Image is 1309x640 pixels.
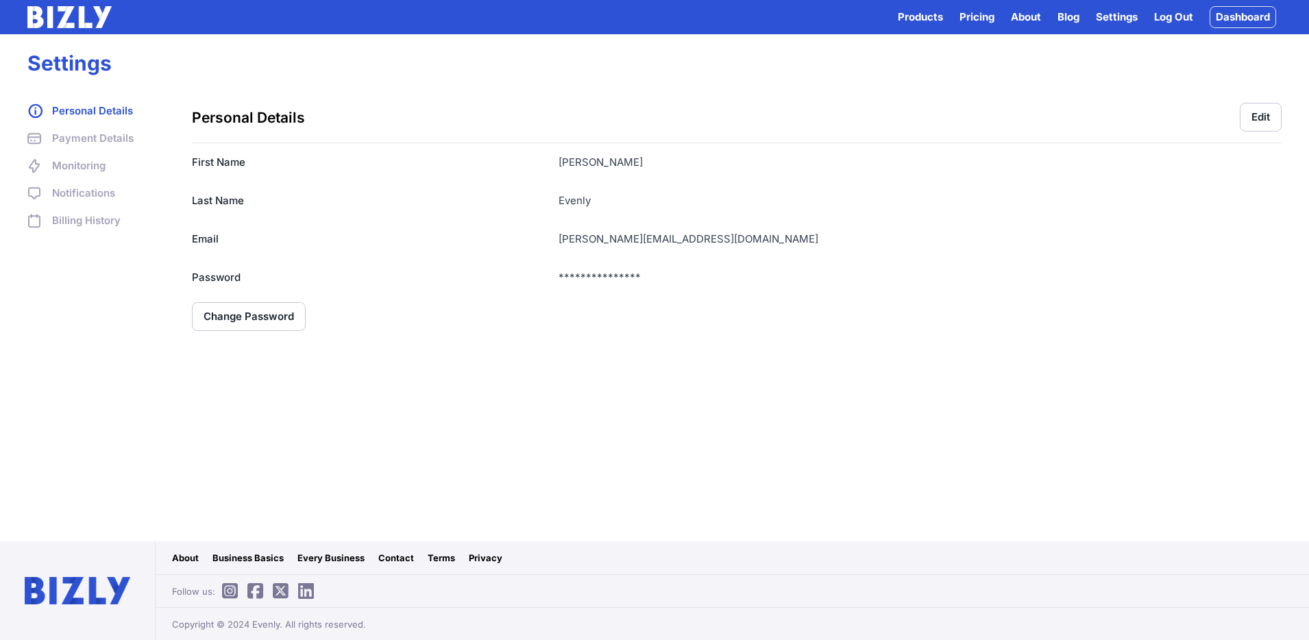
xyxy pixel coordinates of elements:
[192,193,548,209] dt: Last Name
[192,231,548,247] dt: Email
[1057,9,1079,25] a: Blog
[27,212,164,229] a: Billing History
[469,551,502,565] a: Privacy
[27,130,164,147] a: Payment Details
[192,269,548,286] dt: Password
[1011,9,1041,25] a: About
[428,551,455,565] a: Terms
[172,551,199,565] a: About
[959,9,994,25] a: Pricing
[192,108,305,127] h3: Personal Details
[297,551,365,565] a: Every Business
[559,231,1282,247] dd: [PERSON_NAME][EMAIL_ADDRESS][DOMAIN_NAME]
[559,193,1282,209] dd: Evenly
[27,158,164,174] a: Monitoring
[27,185,164,201] a: Notifications
[1154,9,1193,25] a: Log Out
[192,154,548,171] dt: First Name
[172,584,321,598] span: Follow us:
[559,154,1282,171] dd: [PERSON_NAME]
[27,51,1282,75] h1: Settings
[212,551,284,565] a: Business Basics
[898,9,943,25] button: Products
[378,551,414,565] a: Contact
[1240,103,1282,132] button: Edit
[27,103,164,119] a: Personal Details
[172,617,366,631] span: Copyright © 2024 Evenly. All rights reserved.
[192,302,306,331] a: Change Password
[1096,9,1138,25] a: Settings
[1210,6,1276,28] a: Dashboard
